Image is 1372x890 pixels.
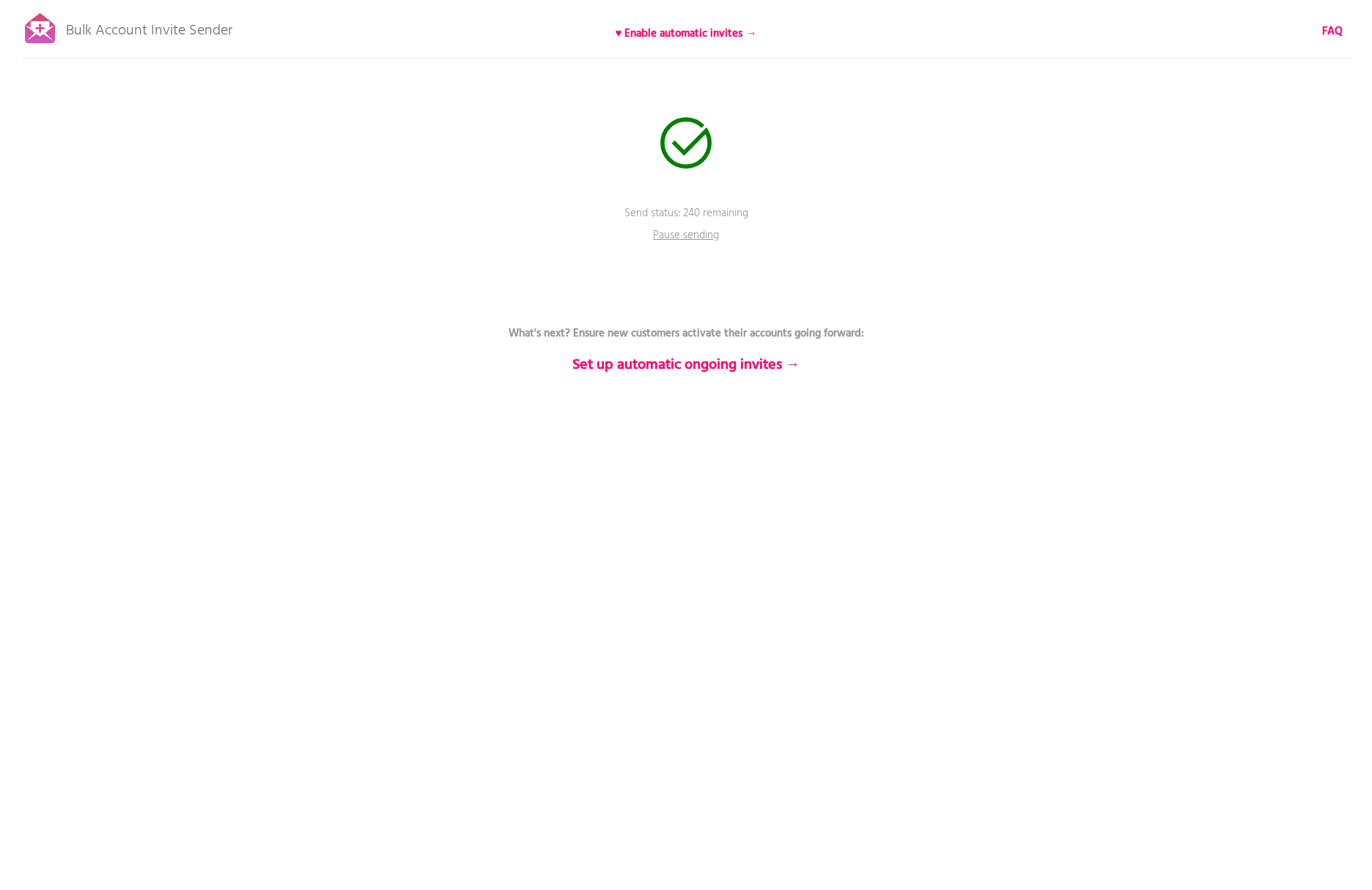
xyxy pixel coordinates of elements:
[642,227,730,249] p: Pause sending
[1322,23,1343,40] b: FAQ
[572,353,800,377] b: Set up automatic ongoing invites →
[66,9,232,45] p: Bulk Account Invite Sender
[1322,23,1343,40] a: FAQ
[509,325,864,342] b: What's next? Ensure new customers activate their accounts going forward:
[466,205,906,242] p: Send status: 240 remaining
[616,25,757,43] b: ♥ Enable automatic invites →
